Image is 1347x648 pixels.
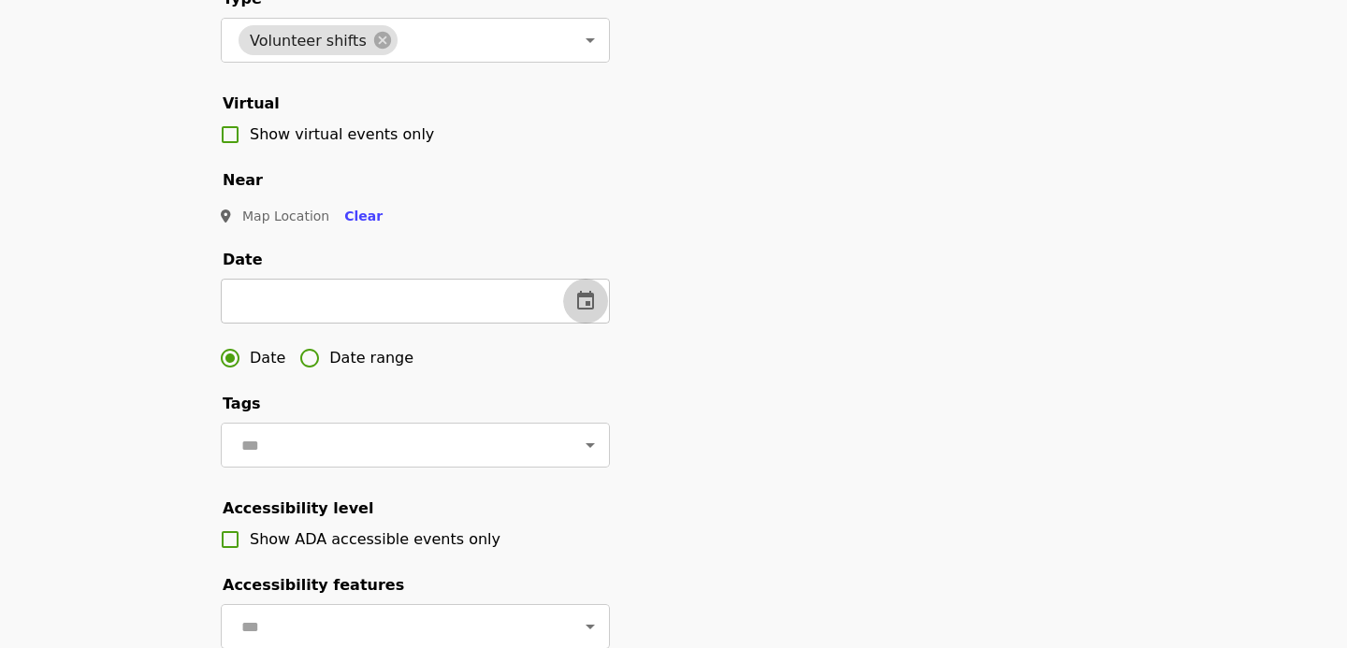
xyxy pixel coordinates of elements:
[250,125,434,143] span: Show virtual events only
[250,347,285,369] span: Date
[221,209,231,224] i: map-marker-alt icon
[239,25,398,55] div: Volunteer shifts
[563,279,608,324] button: change date
[344,209,383,223] span: Clear
[223,94,280,112] span: Virtual
[239,32,378,50] span: Volunteer shifts
[577,432,603,458] button: Open
[577,613,603,640] button: Open
[223,251,263,268] span: Date
[223,395,261,412] span: Tags
[250,530,500,548] span: Show ADA accessible events only
[577,27,603,53] button: Open
[223,499,373,517] span: Accessibility level
[329,347,413,369] span: Date range
[223,576,404,594] span: Accessibility features
[223,171,263,189] span: Near
[329,199,398,234] button: Clear
[242,209,329,223] span: Map Location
